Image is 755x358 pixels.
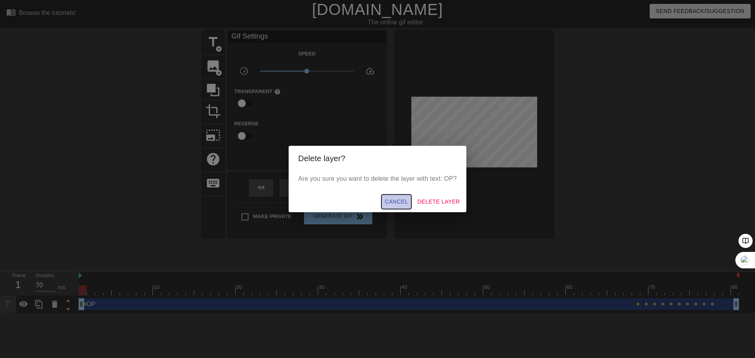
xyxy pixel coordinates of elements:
button: Cancel [381,195,411,209]
button: Delete Layer [414,195,463,209]
span: Cancel [385,197,408,207]
h2: Delete layer? [298,152,457,165]
span: Delete Layer [418,197,460,207]
p: Are you sure you want to delete the layer with text: OP? [298,174,457,184]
